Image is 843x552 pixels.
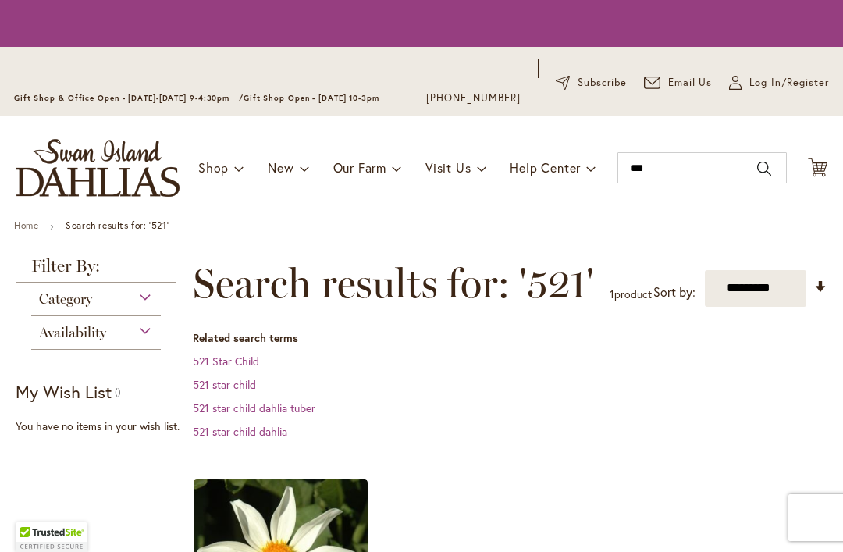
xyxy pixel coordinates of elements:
[193,401,315,415] a: 521 star child dahlia tuber
[16,418,185,434] div: You have no items in your wish list.
[193,354,259,369] a: 521 Star Child
[333,159,386,176] span: Our Farm
[426,91,521,106] a: [PHONE_NUMBER]
[193,260,594,307] span: Search results for: '521'
[39,290,92,308] span: Category
[644,75,713,91] a: Email Us
[757,156,771,181] button: Search
[193,330,827,346] dt: Related search terms
[556,75,627,91] a: Subscribe
[268,159,293,176] span: New
[198,159,229,176] span: Shop
[16,258,176,283] strong: Filter By:
[14,93,244,103] span: Gift Shop & Office Open - [DATE]-[DATE] 9-4:30pm /
[510,159,581,176] span: Help Center
[610,282,652,307] p: product
[39,324,106,341] span: Availability
[425,159,471,176] span: Visit Us
[668,75,713,91] span: Email Us
[16,380,112,403] strong: My Wish List
[16,139,180,197] a: store logo
[66,219,169,231] strong: Search results for: '521'
[610,287,614,301] span: 1
[729,75,829,91] a: Log In/Register
[749,75,829,91] span: Log In/Register
[14,219,38,231] a: Home
[653,278,695,307] label: Sort by:
[578,75,627,91] span: Subscribe
[12,497,55,540] iframe: Launch Accessibility Center
[193,424,287,439] a: 521 star child dahlia
[244,93,379,103] span: Gift Shop Open - [DATE] 10-3pm
[193,377,256,392] a: 521 star child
